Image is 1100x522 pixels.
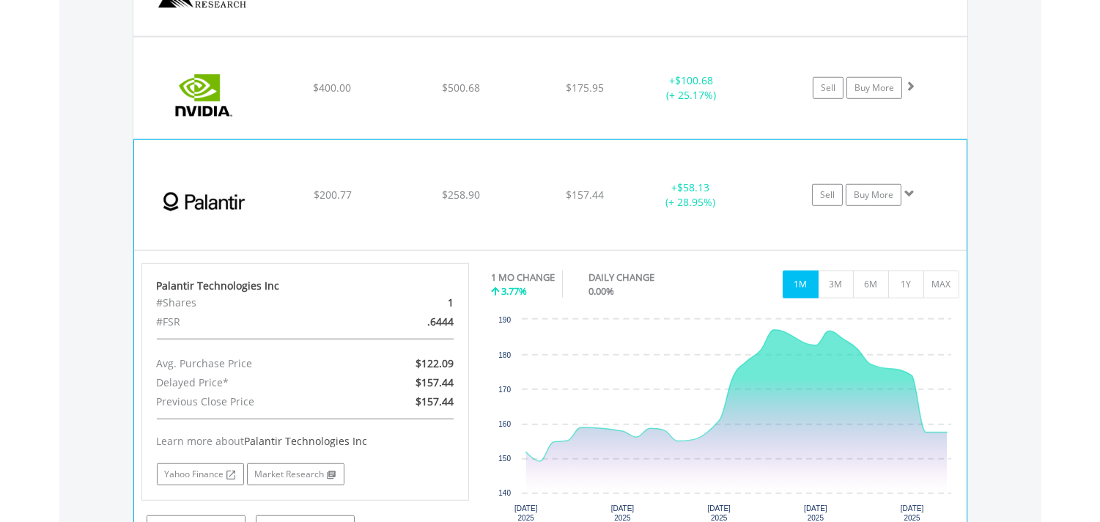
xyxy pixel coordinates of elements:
[804,504,827,522] text: [DATE] 2025
[566,81,604,95] span: $175.95
[818,271,854,298] button: 3M
[141,56,267,135] img: EQU.US.NVDA.png
[901,504,924,522] text: [DATE] 2025
[416,375,454,389] span: $157.44
[146,373,358,392] div: Delayed Price*
[146,392,358,411] div: Previous Close Price
[157,279,454,293] div: Palantir Technologies Inc
[358,293,465,312] div: 1
[846,184,901,206] a: Buy More
[813,77,844,99] a: Sell
[853,271,889,298] button: 6M
[498,386,511,394] text: 170
[677,180,709,194] span: $58.13
[611,504,635,522] text: [DATE] 2025
[812,184,843,206] a: Sell
[675,73,713,87] span: $100.68
[491,271,555,284] div: 1 MO CHANGE
[636,73,747,103] div: + (+ 25.17%)
[498,316,511,324] text: 190
[146,312,358,331] div: #FSR
[566,188,604,202] span: $157.44
[498,489,511,497] text: 140
[157,463,244,485] a: Yahoo Finance
[498,455,511,463] text: 150
[501,284,527,298] span: 3.77%
[157,434,454,449] div: Learn more about
[416,394,454,408] span: $157.44
[358,312,465,331] div: .6444
[783,271,819,298] button: 1M
[514,504,538,522] text: [DATE] 2025
[707,504,731,522] text: [DATE] 2025
[442,81,480,95] span: $500.68
[313,81,351,95] span: $400.00
[442,188,480,202] span: $258.90
[846,77,902,99] a: Buy More
[416,356,454,370] span: $122.09
[146,354,358,373] div: Avg. Purchase Price
[247,463,344,485] a: Market Research
[245,434,368,448] span: Palantir Technologies Inc
[635,180,745,210] div: + (+ 28.95%)
[588,284,614,298] span: 0.00%
[146,293,358,312] div: #Shares
[588,271,706,284] div: DAILY CHANGE
[923,271,959,298] button: MAX
[498,351,511,359] text: 180
[141,158,267,246] img: EQU.US.PLTR.png
[498,420,511,428] text: 160
[314,188,352,202] span: $200.77
[888,271,924,298] button: 1Y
